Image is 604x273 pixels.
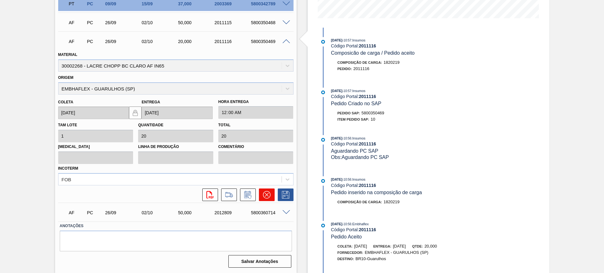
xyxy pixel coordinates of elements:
[351,177,366,181] span: : Insumos
[338,67,352,71] span: Pedido :
[176,39,217,44] div: 20,000
[331,94,480,99] div: Código Portal:
[218,97,294,106] label: Hora Entrega
[343,39,351,42] span: - 10:57
[249,210,290,215] div: 5800360714
[67,16,86,30] div: Aguardando Faturamento
[365,250,428,255] span: EMBHAFLEX - GUARULHOS (SP)
[67,206,86,220] div: Aguardando Faturamento
[359,183,376,188] strong: 2011116
[213,20,254,25] div: 2011115
[351,136,366,140] span: : Insumos
[412,244,423,248] span: Qtde:
[331,177,342,181] span: [DATE]
[331,89,342,93] span: [DATE]
[373,244,391,248] span: Entrega:
[60,221,292,231] label: Anotações
[359,227,376,232] strong: 2011116
[383,60,400,65] span: 1820219
[213,39,254,44] div: 2011116
[383,199,400,204] span: 1820219
[424,244,437,248] span: 20,000
[140,20,181,25] div: 02/10/2025
[331,50,415,56] span: Composicão de carga / Pedido aceito
[321,224,325,227] img: atual
[129,106,142,119] button: locked
[331,101,381,106] span: Pedido Criado no SAP
[338,117,369,121] span: Item pedido SAP:
[355,256,386,261] span: BR10-Guarulhos
[249,39,290,44] div: 5800350469
[331,43,480,48] div: Código Portal:
[69,20,85,25] p: AF
[351,222,369,226] span: : Embhaflex
[249,20,290,25] div: 5800350468
[85,210,104,215] div: Pedido de Compra
[249,1,290,6] div: 5800342789
[142,100,160,104] label: Entrega
[353,66,369,71] span: 2011116
[331,155,389,160] span: Obs: Aguardando PC SAP
[343,137,351,140] span: - 10:56
[338,257,354,261] span: Destino:
[85,1,104,6] div: Pedido de Compra
[228,255,291,268] button: Salvar Anotações
[338,244,353,248] span: Coleta:
[85,39,104,44] div: Pedido de Compra
[140,210,181,215] div: 02/10/2025
[359,94,376,99] strong: 2011116
[69,1,85,6] p: PT
[256,188,275,201] div: Cancelar pedido
[359,43,376,48] strong: 2011116
[176,210,217,215] div: 50,000
[199,188,218,201] div: Abrir arquivo PDF
[218,123,231,127] label: Total
[331,234,362,239] span: Pedido Aceito
[218,188,237,201] div: Ir para Composição de Carga
[69,39,85,44] p: AF
[371,117,375,122] span: 10
[321,179,325,183] img: atual
[213,1,254,6] div: 2003369
[69,210,85,215] p: AF
[338,111,360,115] span: Pedido SAP:
[131,109,139,117] img: locked
[321,90,325,94] img: atual
[331,136,342,140] span: [DATE]
[138,142,213,151] label: Linha de Produção
[331,38,342,42] span: [DATE]
[343,89,351,93] span: - 10:57
[58,123,77,127] label: Tam lote
[354,244,367,248] span: [DATE]
[176,20,217,25] div: 50,000
[359,141,376,146] strong: 2011116
[85,20,104,25] div: Pedido de Compra
[140,1,181,6] div: 15/09/2025
[67,35,86,48] div: Aguardando Faturamento
[331,148,378,154] span: Aguardando PC SAP
[331,190,422,195] span: Pedido inserido na composição de carga
[338,61,382,64] span: Composição de Carga :
[103,210,144,215] div: 26/09/2025
[58,142,133,151] label: [MEDICAL_DATA]
[58,75,74,80] label: Origem
[142,106,213,119] input: dd/mm/yyyy
[343,178,351,181] span: - 10:56
[62,177,71,182] div: FOB
[331,222,342,226] span: [DATE]
[103,1,144,6] div: 09/09/2025
[218,142,294,151] label: Comentário
[331,183,480,188] div: Código Portal:
[331,227,480,232] div: Código Portal:
[58,52,77,57] label: Material
[58,166,78,171] label: Incoterm
[393,244,406,248] span: [DATE]
[58,100,73,104] label: Coleta
[103,20,144,25] div: 26/09/2025
[351,38,366,42] span: : Insumos
[338,251,363,254] span: Fornecedor:
[176,1,217,6] div: 37,000
[343,222,351,226] span: - 10:56
[58,106,129,119] input: dd/mm/yyyy
[338,200,382,204] span: Composição de Carga :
